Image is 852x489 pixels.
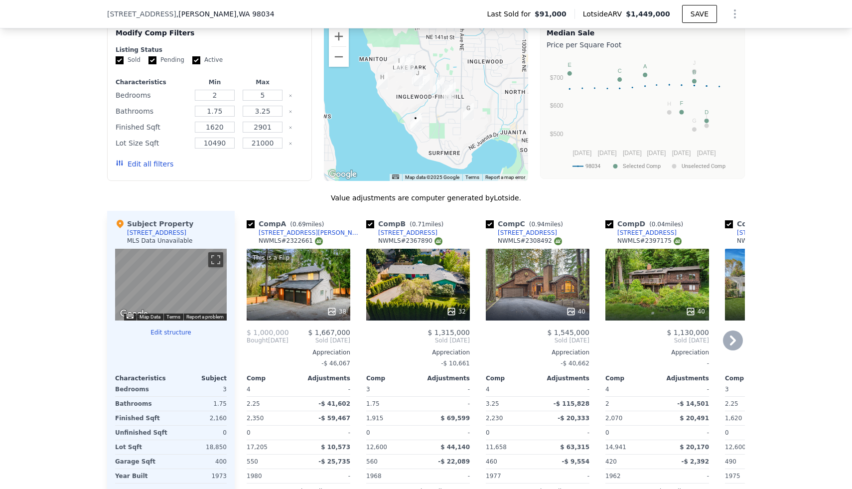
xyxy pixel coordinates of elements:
button: Zoom out [329,47,349,67]
button: Map Data [140,314,160,321]
button: Edit all filters [116,159,173,169]
div: 12816 Holiday Dr NE [419,74,430,91]
span: Sold [DATE] [288,336,350,344]
span: ( miles) [525,221,567,228]
span: , WA 98034 [237,10,275,18]
div: Subject [171,374,227,382]
text: [DATE] [623,150,642,157]
span: $ 1,130,000 [667,328,709,336]
div: Characteristics [115,374,171,382]
span: -$ 115,828 [554,400,589,407]
span: 560 [366,458,378,465]
div: Lot Size Sqft [116,136,189,150]
text: [DATE] [598,150,617,157]
span: , [PERSON_NAME] [176,9,275,19]
div: 2,160 [173,411,227,425]
span: $ 1,315,000 [427,328,470,336]
div: - [605,356,709,370]
div: 3 [173,382,227,396]
div: [STREET_ADDRESS] [378,229,437,237]
div: 7206 NE 118th St [410,113,421,130]
text: Unselected Comp [682,163,725,169]
div: Median Sale [547,28,738,38]
div: - [300,382,350,396]
div: NWMLS # 2269291 [737,237,801,245]
div: Lot Sqft [115,440,169,454]
span: 0.69 [292,221,306,228]
label: Sold [116,56,141,64]
img: Google [326,168,359,181]
div: 18,850 [173,440,227,454]
input: Pending [148,56,156,64]
div: 13235 68th Pl NE [394,56,405,73]
label: Active [192,56,223,64]
span: Sold [DATE] [605,336,709,344]
div: [DATE] [247,336,288,344]
span: 490 [725,458,736,465]
div: - [540,426,589,440]
div: 2.25 [247,397,296,411]
span: Last Sold for [487,9,535,19]
span: $ 63,315 [560,444,589,451]
div: Appreciation [247,348,350,356]
label: Pending [148,56,184,64]
span: 1,915 [366,415,383,422]
div: Adjustments [298,374,350,382]
div: Comp B [366,219,447,229]
div: [STREET_ADDRESS] [737,229,796,237]
span: $1,449,000 [626,10,670,18]
span: 0.71 [412,221,426,228]
span: $ 20,491 [680,415,709,422]
span: 550 [247,458,258,465]
text: E [568,62,571,68]
div: Bedrooms [115,382,169,396]
a: [STREET_ADDRESS] [725,229,796,237]
div: Comp [486,374,538,382]
div: - [300,426,350,440]
span: 4 [247,386,251,393]
div: - [540,382,589,396]
button: Edit structure [115,328,227,336]
div: Subject Property [115,219,193,229]
div: 1975 [725,469,775,483]
div: NWMLS # 2308492 [498,237,562,245]
a: [STREET_ADDRESS] [486,229,557,237]
span: 0 [366,429,370,436]
text: J [693,60,696,66]
div: 12038 86th Ave NE [463,103,474,120]
span: -$ 20,333 [558,415,589,422]
div: 6234 NE 130th Pl [377,72,388,89]
img: NWMLS Logo [554,237,562,245]
div: Appreciation [486,348,589,356]
button: Keyboard shortcuts [127,314,134,319]
text: $700 [550,74,564,81]
text: B [693,69,696,75]
span: -$ 40,662 [561,360,589,367]
span: -$ 41,602 [318,400,350,407]
span: Sold [DATE] [366,336,470,344]
div: [STREET_ADDRESS] [617,229,677,237]
div: Comp D [605,219,687,229]
a: [STREET_ADDRESS][PERSON_NAME][PERSON_NAME] [247,229,362,237]
span: ( miles) [406,221,447,228]
div: 1968 [366,469,416,483]
span: -$ 2,392 [682,458,709,465]
div: 1.75 [173,397,227,411]
div: Comp A [247,219,328,229]
div: Map [115,249,227,321]
button: SAVE [682,5,717,23]
div: - [659,426,709,440]
button: Clear [288,94,292,98]
div: 400 [173,455,227,469]
div: Comp C [486,219,567,229]
svg: A chart. [547,52,738,176]
div: Min [193,78,237,86]
span: 12,600 [725,444,746,451]
span: $ 44,140 [440,444,470,451]
div: - [420,426,470,440]
div: 3.25 [486,397,536,411]
text: Selected Comp [623,163,661,169]
span: $ 20,170 [680,444,709,451]
span: $ 1,545,000 [547,328,589,336]
div: MLS Data Unavailable [127,237,193,245]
